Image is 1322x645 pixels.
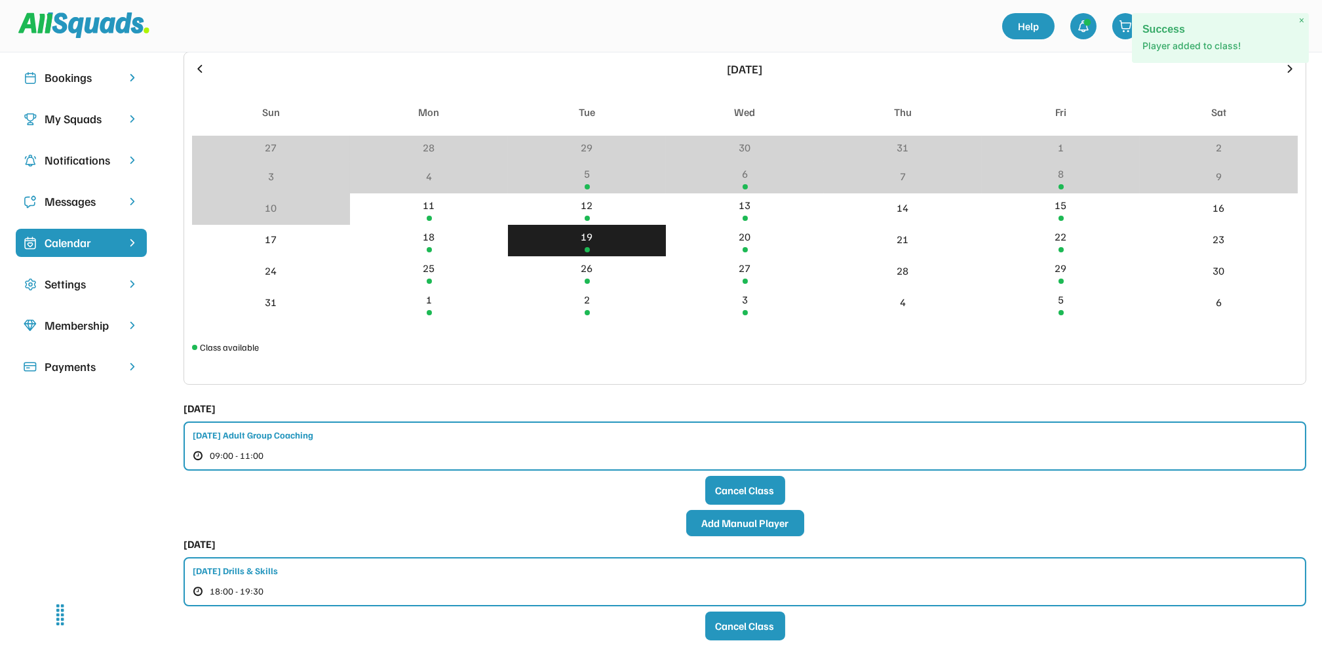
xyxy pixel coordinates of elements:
[897,231,909,247] div: 21
[581,229,593,244] div: 19
[24,195,37,208] img: Icon%20copy%205.svg
[24,278,37,291] img: Icon%20copy%2016.svg
[894,104,912,120] div: Thu
[1211,104,1226,120] div: Sat
[1119,20,1132,33] img: shopping-cart-01%20%281%29.svg
[24,237,37,250] img: Icon%20%2825%29.svg
[265,294,277,310] div: 31
[45,110,118,128] div: My Squads
[423,140,435,155] div: 28
[1213,263,1225,279] div: 30
[126,113,139,125] img: chevron-right.svg
[897,200,909,216] div: 14
[426,292,432,307] div: 1
[126,278,139,290] img: chevron-right.svg
[1213,200,1225,216] div: 16
[268,168,274,184] div: 3
[24,71,37,85] img: Icon%20copy%202.svg
[126,154,139,166] img: chevron-right.svg
[1055,260,1067,276] div: 29
[1058,140,1064,155] div: 1
[1213,231,1225,247] div: 23
[126,319,139,332] img: chevron-right.svg
[419,104,440,120] div: Mon
[705,476,785,505] button: Cancel Class
[126,71,139,84] img: chevron-right.svg
[1058,292,1064,307] div: 5
[265,200,277,216] div: 10
[265,140,277,155] div: 27
[739,197,751,213] div: 13
[1055,104,1066,120] div: Fri
[423,229,435,244] div: 18
[900,168,906,184] div: 7
[24,154,37,167] img: Icon%20copy%204.svg
[1058,166,1064,182] div: 8
[1154,10,1272,42] div: Love [GEOGRAPHIC_DATA]
[897,140,909,155] div: 31
[739,260,751,276] div: 27
[581,260,593,276] div: 26
[200,340,259,354] div: Class available
[1142,39,1298,52] p: Player added to class!
[45,69,118,87] div: Bookings
[897,263,909,279] div: 28
[581,140,593,155] div: 29
[262,104,280,120] div: Sun
[686,510,804,536] button: Add Manual Player
[265,263,277,279] div: 24
[45,193,118,210] div: Messages
[739,229,751,244] div: 20
[1002,13,1055,39] a: Help
[579,104,595,120] div: Tue
[214,60,1275,78] div: [DATE]
[584,292,590,307] div: 2
[900,294,906,310] div: 4
[1055,229,1067,244] div: 22
[126,195,139,208] img: chevron-right.svg
[584,166,590,182] div: 5
[126,237,139,249] img: chevron-right%20copy%203.svg
[423,260,435,276] div: 25
[426,168,432,184] div: 4
[24,113,37,126] img: Icon%20copy%203.svg
[24,319,37,332] img: Icon%20copy%208.svg
[742,292,748,307] div: 3
[1216,140,1222,155] div: 2
[739,140,751,155] div: 30
[18,12,149,37] img: Squad%20Logo.svg
[1299,15,1304,26] span: ×
[705,612,785,640] button: Cancel Class
[742,166,748,182] div: 6
[423,197,435,213] div: 11
[45,317,118,334] div: Membership
[45,234,118,252] div: Calendar
[265,231,277,247] div: 17
[184,401,216,416] div: [DATE]
[1142,24,1298,35] h2: Success
[210,451,263,460] span: 09:00 - 11:00
[1216,168,1222,184] div: 9
[1055,197,1067,213] div: 15
[45,358,118,376] div: Payments
[1077,20,1090,33] img: bell-03%20%281%29.svg
[735,104,756,120] div: Wed
[581,197,593,213] div: 12
[193,428,313,442] div: [DATE] Adult Group Coaching
[24,361,37,374] img: Icon%20%2815%29.svg
[1216,294,1222,310] div: 6
[126,361,139,373] img: chevron-right.svg
[45,151,118,169] div: Notifications
[193,447,343,464] button: 09:00 - 11:00
[45,275,118,293] div: Settings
